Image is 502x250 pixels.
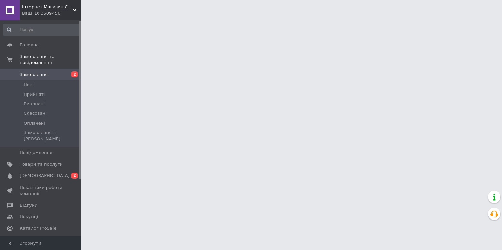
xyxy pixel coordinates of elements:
div: Ваш ID: 3509456 [22,10,81,16]
span: Скасовані [24,110,47,117]
span: Повідомлення [20,150,53,156]
span: Товари та послуги [20,161,63,167]
span: 2 [71,173,78,179]
span: Покупці [20,214,38,220]
span: Прийняті [24,91,45,98]
span: Замовлення з [PERSON_NAME] [24,130,79,142]
span: Замовлення та повідомлення [20,54,81,66]
span: Головна [20,42,39,48]
span: [DEMOGRAPHIC_DATA] [20,173,70,179]
span: 2 [71,71,78,77]
span: Каталог ProSale [20,225,56,231]
input: Пошук [3,24,80,36]
span: Відгуки [20,202,37,208]
span: Нові [24,82,34,88]
span: Показники роботи компанії [20,185,63,197]
span: Виконані [24,101,45,107]
span: Замовлення [20,71,48,78]
span: Інтернет Магазин Світ Подарунків [22,4,73,10]
span: Оплачені [24,120,45,126]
